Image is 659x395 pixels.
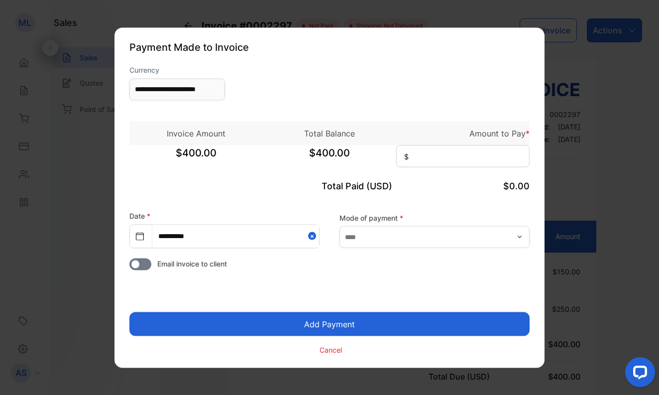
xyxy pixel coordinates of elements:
button: Add Payment [129,312,530,336]
iframe: LiveChat chat widget [617,353,659,395]
span: $400.00 [129,145,263,170]
p: Total Balance [263,127,396,139]
span: $0.00 [503,180,530,191]
label: Date [129,211,150,220]
label: Currency [129,64,225,75]
span: $ [404,151,409,161]
p: Invoice Amount [129,127,263,139]
p: Amount to Pay [396,127,530,139]
p: Total Paid (USD) [263,179,396,192]
span: Email invoice to client [157,258,227,268]
button: Close [308,225,319,247]
p: Payment Made to Invoice [129,39,530,54]
p: Cancel [320,345,342,355]
span: $400.00 [263,145,396,170]
label: Mode of payment [339,213,530,223]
